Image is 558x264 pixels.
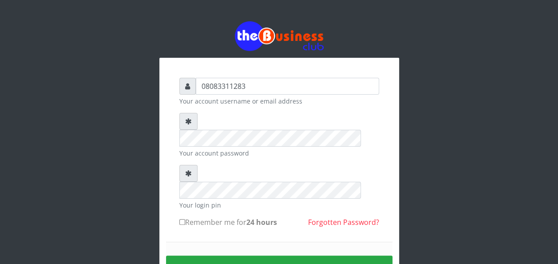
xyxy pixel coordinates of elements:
small: Your login pin [179,200,379,210]
input: Remember me for24 hours [179,219,185,225]
input: Username or email address [196,78,379,95]
a: Forgotten Password? [308,217,379,227]
small: Your account username or email address [179,96,379,106]
small: Your account password [179,148,379,158]
label: Remember me for [179,217,277,228]
b: 24 hours [246,217,277,227]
